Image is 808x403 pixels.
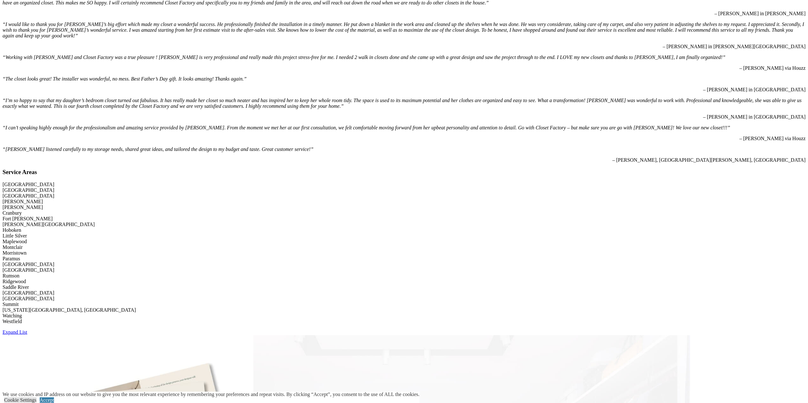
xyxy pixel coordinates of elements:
[3,87,805,93] p: – [PERSON_NAME] in [GEOGRAPHIC_DATA]
[3,98,801,109] em: “I’m so happy to say that my daughter’s bedroom closet turned out fabulous. It has really made he...
[3,125,730,130] em: “I can’t speaking highly enough for the professionalism and amazing service provided by [PERSON_N...
[3,65,805,71] p: – [PERSON_NAME] via Houzz
[3,182,805,324] p: [GEOGRAPHIC_DATA] [GEOGRAPHIC_DATA] [GEOGRAPHIC_DATA] [PERSON_NAME] [PERSON_NAME] Cranbury Fort [...
[4,397,37,403] a: Cookie Settings
[40,397,54,403] a: Accept
[3,11,805,16] p: – [PERSON_NAME] in [PERSON_NAME]
[3,136,805,141] p: – [PERSON_NAME] via Houzz
[3,146,313,152] em: “[PERSON_NAME] listened carefully to my storage needs, shared great ideas, and tailored the desig...
[3,157,805,163] p: – [PERSON_NAME], [GEOGRAPHIC_DATA][PERSON_NAME], [GEOGRAPHIC_DATA]
[3,55,725,60] em: “Working with [PERSON_NAME] and Closet Factory was a true pleasure ! [PERSON_NAME] is very profes...
[3,22,804,38] em: “I would like to thank you for [PERSON_NAME]’s big effort which made my closet a wonderful succes...
[3,44,805,49] p: – [PERSON_NAME] in [PERSON_NAME][GEOGRAPHIC_DATA]
[3,169,805,176] h3: Service Areas
[3,392,419,397] div: We use cookies and IP address on our website to give you the most relevant experience by remember...
[3,329,27,335] a: Click Expand List to Expand Service Area List
[3,114,805,120] p: – [PERSON_NAME] in [GEOGRAPHIC_DATA]
[3,76,247,81] em: “The closet looks great! The installer was wonderful, no mess. Best Father’s Day gift. It looks a...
